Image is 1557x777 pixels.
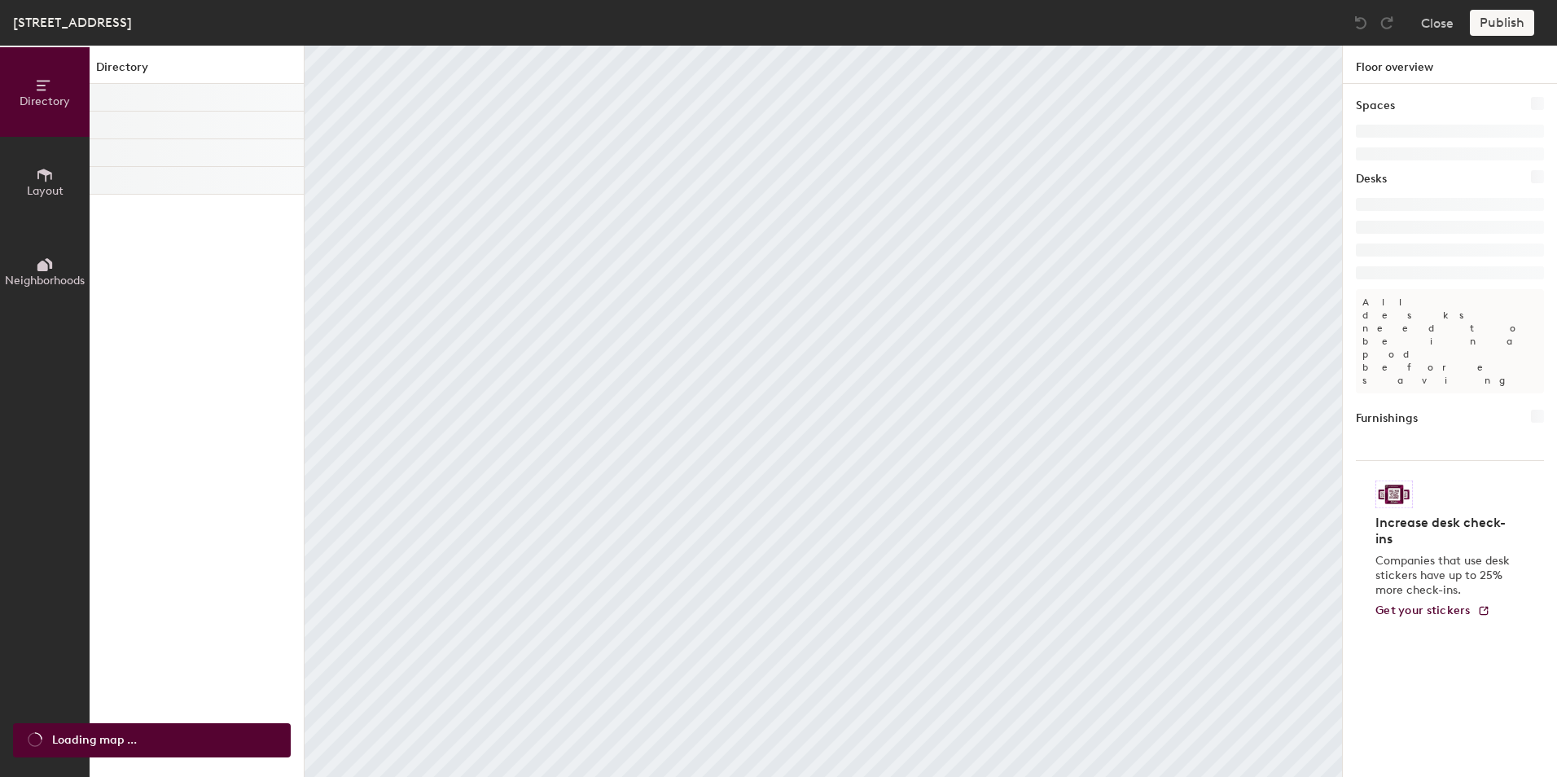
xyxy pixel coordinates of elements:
[1375,515,1515,547] h4: Increase desk check-ins
[13,12,132,33] div: [STREET_ADDRESS]
[1375,554,1515,598] p: Companies that use desk stickers have up to 25% more check-ins.
[52,731,137,749] span: Loading map ...
[5,274,85,288] span: Neighborhoods
[1375,604,1471,617] span: Get your stickers
[1353,15,1369,31] img: Undo
[1421,10,1454,36] button: Close
[1356,289,1544,393] p: All desks need to be in a pod before saving
[1375,481,1413,508] img: Sticker logo
[27,184,64,198] span: Layout
[1375,604,1490,618] a: Get your stickers
[90,59,304,84] h1: Directory
[1356,97,1395,115] h1: Spaces
[1356,410,1418,428] h1: Furnishings
[1379,15,1395,31] img: Redo
[1356,170,1387,188] h1: Desks
[305,46,1342,777] canvas: Map
[1343,46,1557,84] h1: Floor overview
[20,94,70,108] span: Directory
